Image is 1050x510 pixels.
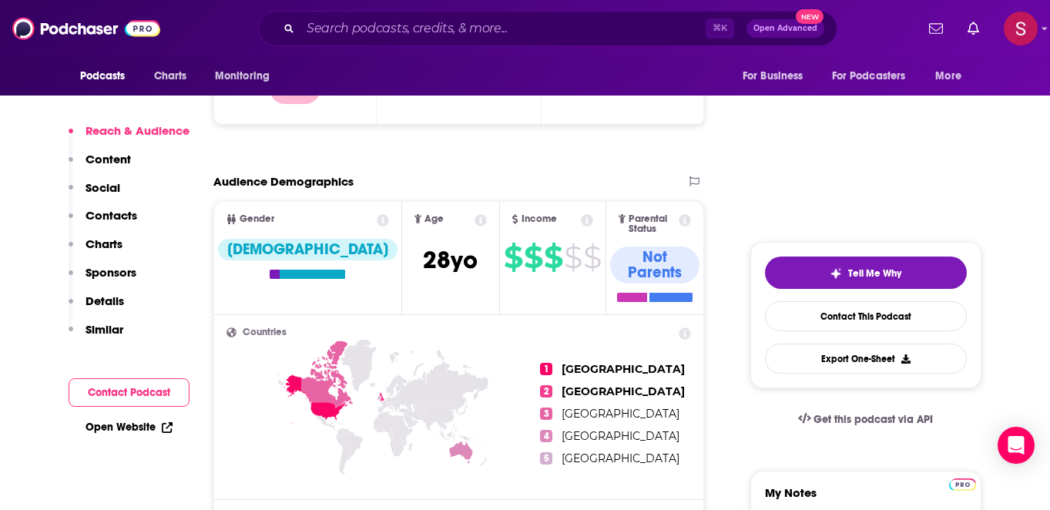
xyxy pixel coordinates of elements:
[1004,12,1038,45] span: Logged in as stephanie85546
[144,62,196,91] a: Charts
[243,327,287,337] span: Countries
[423,245,478,275] span: 28 yo
[540,452,552,465] span: 5
[86,294,124,308] p: Details
[629,214,676,234] span: Parental Status
[86,237,122,251] p: Charts
[524,245,542,270] span: $
[80,65,126,87] span: Podcasts
[218,239,398,260] div: [DEMOGRAPHIC_DATA]
[86,322,123,337] p: Similar
[154,65,187,87] span: Charts
[218,239,398,279] a: [DEMOGRAPHIC_DATA]
[949,478,976,491] img: Podchaser Pro
[822,62,928,91] button: open menu
[562,384,685,398] a: [GEOGRAPHIC_DATA]
[813,413,933,426] span: Get this podcast via API
[69,152,131,180] button: Content
[706,18,734,39] span: ⌘ K
[610,247,700,284] div: Not Parents
[540,408,552,420] span: 3
[753,25,817,32] span: Open Advanced
[69,62,146,91] button: open menu
[961,15,985,42] a: Show notifications dropdown
[562,451,679,465] a: [GEOGRAPHIC_DATA]
[86,123,190,138] p: Reach & Audience
[562,407,679,421] a: [GEOGRAPHIC_DATA]
[258,11,837,46] div: Search podcasts, credits, & more...
[540,363,552,375] span: 1
[562,362,685,376] a: [GEOGRAPHIC_DATA]
[1004,12,1038,45] img: User Profile
[765,257,967,289] button: tell me why sparkleTell Me Why
[786,401,946,438] a: Get this podcast via API
[69,378,190,407] button: Contact Podcast
[69,180,120,209] button: Social
[544,245,562,270] span: $
[998,427,1035,464] div: Open Intercom Messenger
[69,265,136,294] button: Sponsors
[215,65,270,87] span: Monitoring
[583,245,601,270] span: $
[423,253,478,273] a: 28yo
[69,123,190,152] button: Reach & Audience
[504,245,601,270] a: $$$$$
[1004,12,1038,45] button: Show profile menu
[562,429,679,443] a: [GEOGRAPHIC_DATA]
[69,322,123,351] button: Similar
[12,14,160,43] img: Podchaser - Follow, Share and Rate Podcasts
[765,344,967,374] button: Export One-Sheet
[86,180,120,195] p: Social
[923,15,949,42] a: Show notifications dropdown
[240,214,274,224] span: Gender
[935,65,961,87] span: More
[610,247,700,302] a: Not Parents
[300,16,706,41] input: Search podcasts, credits, & more...
[949,476,976,491] a: Pro website
[830,267,842,280] img: tell me why sparkle
[832,65,906,87] span: For Podcasters
[732,62,823,91] button: open menu
[924,62,981,91] button: open menu
[564,245,582,270] span: $
[540,385,552,398] span: 2
[69,208,137,237] button: Contacts
[848,267,901,280] span: Tell Me Why
[522,214,557,224] span: Income
[540,430,552,442] span: 4
[86,421,173,434] a: Open Website
[796,9,824,24] span: New
[69,294,124,322] button: Details
[204,62,290,91] button: open menu
[213,174,354,189] h2: Audience Demographics
[743,65,803,87] span: For Business
[86,265,136,280] p: Sponsors
[86,208,137,223] p: Contacts
[86,152,131,166] p: Content
[504,245,522,270] span: $
[746,19,824,38] button: Open AdvancedNew
[765,301,967,331] a: Contact This Podcast
[424,214,444,224] span: Age
[69,237,122,265] button: Charts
